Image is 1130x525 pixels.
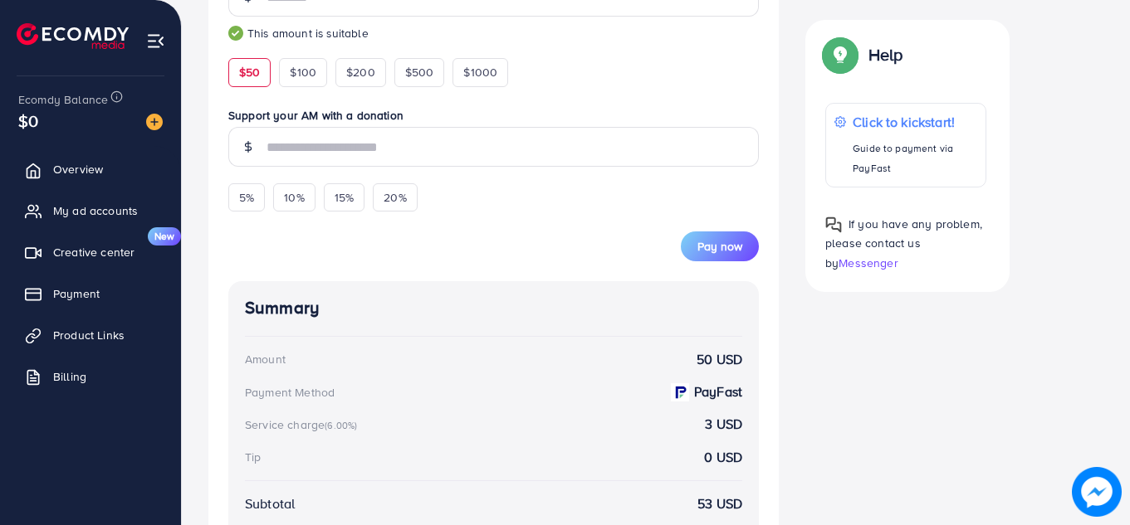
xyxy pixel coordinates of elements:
[245,494,295,513] div: Subtotal
[53,244,135,260] span: Creative center
[681,231,759,261] button: Pay now
[53,368,86,385] span: Billing
[463,64,497,80] span: $1000
[335,189,354,206] span: 15%
[694,382,742,401] strong: PayFast
[868,45,903,65] p: Help
[704,448,742,467] strong: 0 USD
[12,277,169,310] a: Payment
[1072,467,1122,517] img: image
[245,298,742,318] h4: Summary
[18,109,38,133] span: $0
[853,112,976,132] p: Click to kickstart!
[18,91,108,108] span: Ecomdy Balance
[825,216,982,270] span: If you have any problem, please contact us by
[53,327,125,343] span: Product Links
[245,416,362,433] div: Service charge
[853,139,976,178] p: Guide to payment via PayFast
[17,23,129,49] img: logo
[384,189,406,206] span: 20%
[697,494,742,513] strong: 53 USD
[53,161,103,177] span: Overview
[839,254,898,270] span: Messenger
[671,383,689,401] img: payment
[245,384,335,401] div: Payment Method
[239,64,260,80] span: $50
[12,360,169,393] a: Billing
[12,318,169,352] a: Product Links
[697,350,742,369] strong: 50 USD
[228,107,759,124] label: Support your AM with a donation
[705,415,742,434] strong: 3 USD
[239,189,254,206] span: 5%
[346,64,375,80] span: $200
[12,236,169,269] a: Creative centerNew
[12,153,169,186] a: Overview
[12,194,169,227] a: My ad accounts
[53,202,138,219] span: My ad accounts
[245,351,286,367] div: Amount
[405,64,434,80] span: $500
[148,227,181,245] span: New
[325,419,357,432] small: (6.00%)
[825,40,855,70] img: Popup guide
[245,449,261,465] div: Tip
[53,285,100,302] span: Payment
[825,216,842,233] img: Popup guide
[146,114,163,130] img: image
[697,238,742,255] span: Pay now
[228,25,759,41] small: This amount is suitable
[284,189,304,206] span: 10%
[146,32,165,51] img: menu
[228,26,243,41] img: guide
[290,64,316,80] span: $100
